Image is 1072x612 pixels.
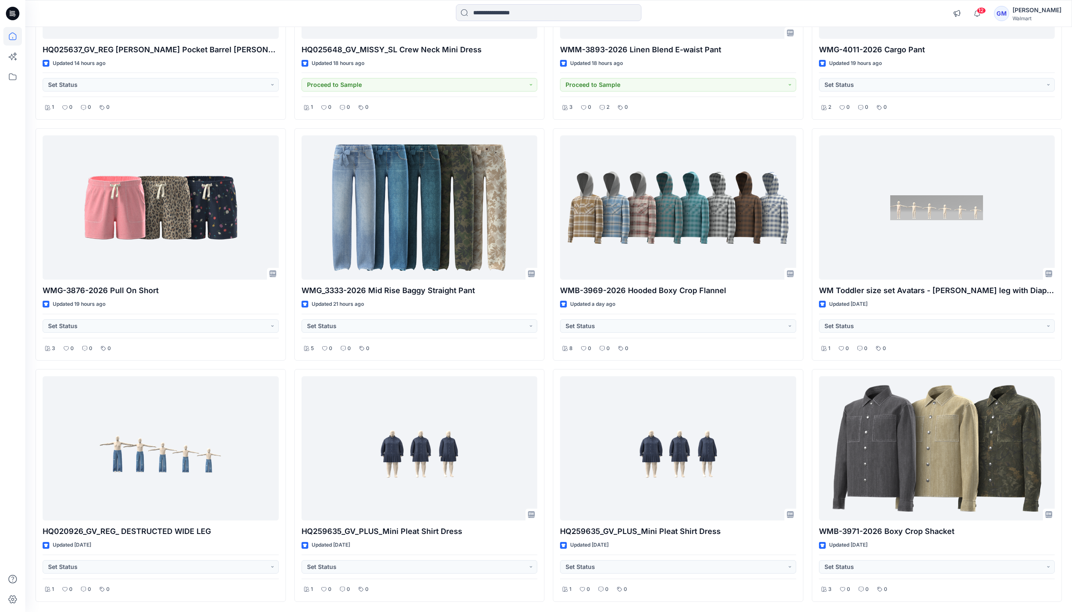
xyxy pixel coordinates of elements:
p: 0 [846,344,849,353]
p: HQ025637_GV_REG [PERSON_NAME] Pocket Barrel [PERSON_NAME] [43,44,279,56]
a: WMB-3971-2026 Boxy Crop Shacket [819,376,1055,520]
a: WMG_3333-2026 Mid Rise Baggy Straight Pant [302,135,538,280]
p: WMB-3971-2026 Boxy Crop Shacket [819,526,1055,537]
p: WMG-4011-2026 Cargo Pant [819,44,1055,56]
a: HQ020926_GV_REG_ DESTRUCTED WIDE LEG [43,376,279,520]
p: 0 [865,585,869,594]
p: 0 [588,344,591,353]
a: WMB-3969-2026 Hooded Boxy Crop Flannel [560,135,796,280]
p: 0 [625,103,628,112]
p: 0 [70,344,74,353]
p: 0 [588,103,591,112]
p: Updated 18 hours ago [570,59,623,68]
p: 0 [883,103,887,112]
p: 0 [605,585,609,594]
div: [PERSON_NAME] [1013,5,1061,15]
p: WMM-3893-2026 Linen Blend E-waist Pant [560,44,796,56]
p: 0 [88,585,91,594]
p: 0 [865,103,868,112]
p: 5 [311,344,314,353]
p: 1 [52,585,54,594]
p: Updated 21 hours ago [312,300,364,309]
p: Updated 14 hours ago [53,59,105,68]
p: 0 [864,344,867,353]
p: Updated 19 hours ago [829,59,882,68]
p: Updated [DATE] [570,541,609,550]
p: WM Toddler size set Avatars - [PERSON_NAME] leg with Diaper 18M - 5T [819,285,1055,297]
p: 0 [846,103,850,112]
p: WMG_3333-2026 Mid Rise Baggy Straight Pant [302,285,538,297]
p: 0 [365,103,369,112]
p: 3 [828,585,832,594]
p: 0 [624,585,627,594]
p: 1 [569,585,571,594]
p: Updated [DATE] [312,541,350,550]
p: 3 [569,103,573,112]
p: Updated 18 hours ago [312,59,364,68]
p: 1 [52,103,54,112]
p: Updated 19 hours ago [53,300,105,309]
p: Updated a day ago [570,300,615,309]
p: 0 [329,344,332,353]
p: 0 [108,344,111,353]
p: 1 [311,585,313,594]
p: 0 [847,585,850,594]
a: HQ259635_GV_PLUS_Mini Pleat Shirt Dress [302,376,538,520]
p: 0 [328,103,331,112]
p: 0 [69,585,73,594]
p: 0 [587,585,590,594]
p: Updated [DATE] [829,300,867,309]
p: HQ259635_GV_PLUS_Mini Pleat Shirt Dress [560,526,796,537]
p: 0 [106,103,110,112]
p: WMG-3876-2026 Pull On Short [43,285,279,297]
p: 0 [106,585,110,594]
p: 0 [606,344,610,353]
p: Updated [DATE] [829,541,867,550]
p: 0 [884,585,887,594]
a: HQ259635_GV_PLUS_Mini Pleat Shirt Dress [560,376,796,520]
a: WM Toddler size set Avatars - streight leg with Diaper 18M - 5T [819,135,1055,280]
p: 0 [883,344,886,353]
div: Walmart [1013,15,1061,22]
p: 0 [69,103,73,112]
p: Updated [DATE] [53,541,91,550]
p: 2 [606,103,609,112]
span: 12 [977,7,986,14]
p: 1 [311,103,313,112]
p: 8 [569,344,573,353]
p: 0 [347,585,350,594]
p: HQ020926_GV_REG_ DESTRUCTED WIDE LEG [43,526,279,537]
p: 0 [347,103,350,112]
p: 0 [625,344,628,353]
a: WMG-3876-2026 Pull On Short [43,135,279,280]
p: 0 [89,344,92,353]
p: 0 [347,344,351,353]
p: 2 [828,103,831,112]
p: 1 [828,344,830,353]
div: GM [994,6,1009,21]
p: WMB-3969-2026 Hooded Boxy Crop Flannel [560,285,796,297]
p: 0 [365,585,369,594]
p: 0 [88,103,91,112]
p: HQ025648_GV_MISSY_SL Crew Neck Mini Dress [302,44,538,56]
p: 3 [52,344,55,353]
p: 0 [328,585,331,594]
p: 0 [366,344,369,353]
p: HQ259635_GV_PLUS_Mini Pleat Shirt Dress [302,526,538,537]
